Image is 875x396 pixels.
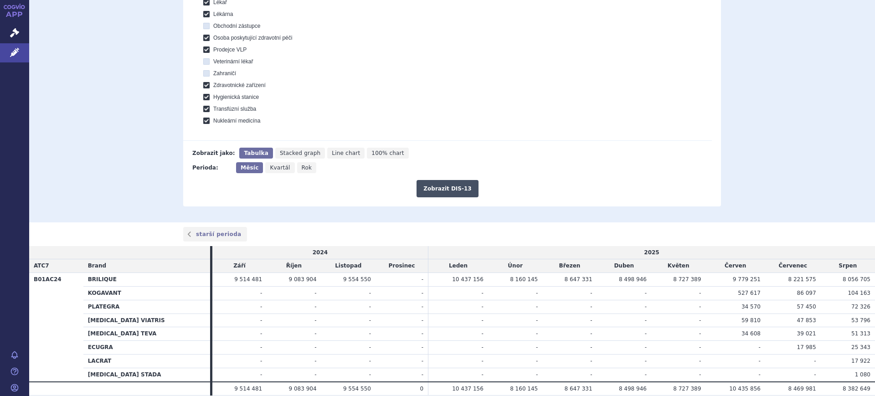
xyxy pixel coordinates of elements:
span: - [590,358,592,364]
td: Říjen [267,259,321,273]
span: - [260,317,262,324]
span: 34 570 [741,303,761,310]
span: - [314,303,316,310]
span: - [814,371,816,378]
span: - [422,330,423,337]
span: 8 498 946 [619,276,647,283]
a: starší perioda [183,227,247,242]
span: 8 160 145 [510,276,538,283]
span: Transfúzní služba [213,106,256,112]
th: [MEDICAL_DATA] VIATRIS [83,314,210,327]
span: 86 097 [797,290,816,296]
span: 9 083 904 [289,276,317,283]
div: Perioda: [192,162,232,173]
span: - [536,303,538,310]
span: - [590,317,592,324]
span: - [369,303,371,310]
span: Obchodní zástupce [213,23,260,29]
td: Květen [651,259,705,273]
span: Lékárna [213,11,233,17]
span: - [699,317,701,324]
span: - [590,371,592,378]
span: 8 056 705 [843,276,870,283]
span: 8 647 331 [565,276,592,283]
span: - [590,330,592,337]
td: 2025 [428,246,875,259]
span: 9 554 550 [343,386,371,392]
span: - [260,290,262,296]
span: - [645,371,647,378]
span: 57 450 [797,303,816,310]
span: - [369,290,371,296]
span: 0 [420,386,423,392]
span: Brand [88,262,106,269]
span: 39 021 [797,330,816,337]
span: - [759,371,761,378]
th: LACRAT [83,354,210,368]
span: 8 498 946 [619,386,647,392]
span: - [814,358,816,364]
span: - [590,303,592,310]
span: 17 922 [851,358,870,364]
span: 104 163 [848,290,870,296]
span: 17 985 [797,344,816,350]
span: Nukleární medicína [213,118,260,124]
th: [MEDICAL_DATA] STADA [83,368,210,381]
span: 527 617 [738,290,761,296]
span: - [260,344,262,350]
th: PLATEGRA [83,300,210,314]
span: - [369,317,371,324]
span: - [759,358,761,364]
span: 9 779 251 [733,276,761,283]
span: - [422,276,423,283]
span: - [422,317,423,324]
span: - [645,290,647,296]
span: Kvartál [270,165,290,171]
span: Line chart [332,150,360,156]
span: - [645,330,647,337]
span: 8 382 649 [843,386,870,392]
span: 8 727 389 [673,386,701,392]
td: Červenec [765,259,821,273]
span: - [699,290,701,296]
span: 10 435 856 [729,386,761,392]
td: Červen [705,259,765,273]
span: Stacked graph [280,150,320,156]
span: - [699,303,701,310]
span: - [699,371,701,378]
span: - [482,290,484,296]
span: - [645,344,647,350]
span: - [369,330,371,337]
span: 8 221 575 [788,276,816,283]
td: Duben [597,259,651,273]
span: - [314,290,316,296]
span: Zahraničí [213,70,236,77]
span: - [369,344,371,350]
span: - [759,344,761,350]
span: - [699,330,701,337]
span: - [482,371,484,378]
span: - [645,303,647,310]
span: 9 514 481 [234,276,262,283]
span: 100% chart [371,150,404,156]
span: - [422,358,423,364]
span: 8 647 331 [565,386,592,392]
button: Zobrazit DIS-13 [417,180,478,197]
span: - [422,344,423,350]
th: [MEDICAL_DATA] TEVA [83,327,210,341]
span: - [314,317,316,324]
span: - [422,371,423,378]
td: Září [212,259,267,273]
span: Osoba poskytující zdravotní péči [213,35,292,41]
span: - [482,303,484,310]
div: Zobrazit jako: [192,148,235,159]
span: - [536,317,538,324]
th: ECUGRA [83,341,210,355]
span: - [645,358,647,364]
th: BRILIQUE [83,273,210,287]
span: - [645,317,647,324]
span: Prodejce VLP [213,46,247,53]
span: ATC7 [34,262,49,269]
span: - [699,358,701,364]
span: 59 810 [741,317,761,324]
